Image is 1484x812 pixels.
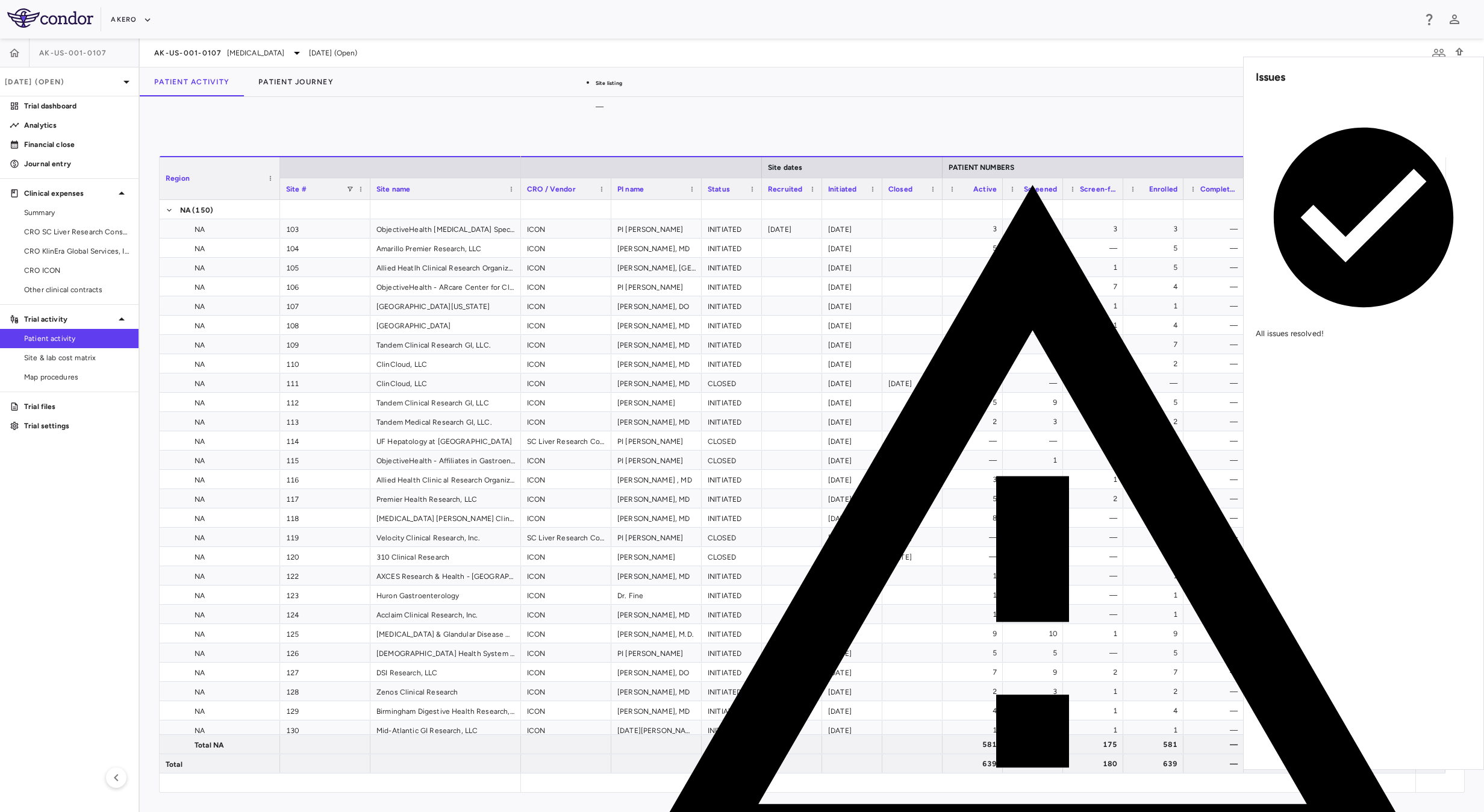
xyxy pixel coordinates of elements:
div: Premier Health Research, LLC [370,489,521,508]
div: 128 [280,682,370,701]
div: 108 [280,316,370,334]
div: 127 [280,663,370,681]
span: [DATE] (Open) [309,48,358,58]
span: NA [195,278,205,297]
span: Patient activity [24,333,129,344]
div: 113 [280,412,370,431]
div: [MEDICAL_DATA] [PERSON_NAME] Clinical Research, LLC [370,508,521,527]
div: 129 [280,701,370,720]
span: Map procedures [24,372,129,383]
div: 120 [280,547,370,566]
div: ClinCloud, LLC [370,354,521,373]
p: Journal entry [24,158,129,169]
div: ICON [521,335,611,354]
div: ICON [521,586,611,604]
div: 118 [280,508,370,527]
div: ICON [521,663,611,681]
div: ICON [521,451,611,469]
span: Site & lab cost matrix [24,352,129,363]
span: CRO ICON [24,265,129,276]
span: NA [195,528,205,548]
span: NA [195,644,205,663]
div: 109 [280,335,370,354]
div: 103 [280,219,370,238]
div: ICON [521,682,611,701]
div: Birmingham Digestive Health Research, LLC [370,701,521,720]
div: Huron Gastroenterology [370,586,521,604]
div: ICON [521,547,611,566]
span: Total NA [195,735,224,755]
div: 104 [280,239,370,257]
span: (150) [192,201,213,220]
div: Tandem Medical Research GI, LLC. [370,412,521,431]
div: ICON [521,566,611,585]
div: ICON [521,412,611,431]
div: AXCES Research & Health - [GEOGRAPHIC_DATA] [370,566,521,585]
div: 110 [280,354,370,373]
span: NA [195,374,205,393]
div: UF Hepatology at [GEOGRAPHIC_DATA] [370,431,521,450]
div: 116 [280,470,370,489]
div: [MEDICAL_DATA] & Glandular Disease Clinic, P.A. [370,624,521,643]
div: ClinCloud, LLC [370,373,521,392]
button: Akero [111,10,151,30]
p: Clinical expenses [24,188,114,199]
div: 115 [280,451,370,469]
span: NA [195,702,205,721]
div: ICON [521,720,611,739]
p: [DATE] (Open) [5,77,119,87]
div: ICON [521,354,611,373]
span: Total [166,755,182,774]
p: Trial settings [24,420,129,431]
div: 107 [280,296,370,315]
div: [GEOGRAPHIC_DATA][US_STATE] [370,296,521,315]
span: Other clinical contracts [24,284,129,295]
div: 310 Clinical Research [370,547,521,566]
span: NA [195,316,205,336]
span: NA [195,586,205,605]
div: 130 [280,720,370,739]
div: Allied Heatlh Clinical Research Organization, LLC [370,258,521,276]
div: ICON [521,624,611,643]
div: Amarillo Premier Research, LLC [370,239,521,257]
div: Tandem Clinical Research GI, LLC [370,393,521,411]
div: 123 [280,586,370,604]
img: logo-full-BYUhSk78.svg [7,8,93,28]
p: Trial activity [24,314,114,325]
span: NA [195,721,205,740]
div: Mid-Atlantic GI Research, LLC [370,720,521,739]
div: ICON [521,489,611,508]
div: SC Liver Research Consortium LLC [521,431,611,450]
span: AK-US-001-0107 [154,48,222,58]
button: Patient Journey [244,67,348,96]
div: ICON [521,219,611,238]
div: ObjectiveHealth - Affiliates in Gastroenterology Digestive Disease Research [370,451,521,469]
span: NA [195,393,205,413]
span: Site # [286,185,307,193]
span: NA [195,258,205,278]
div: ICON [521,508,611,527]
p: Analytics [24,120,129,131]
div: Allied Health Clinic al Research Organization, LLC [370,470,521,489]
div: ICON [521,296,611,315]
span: NA [180,201,191,220]
span: Summary [24,207,129,218]
span: NA [195,220,205,239]
span: NA [195,548,205,567]
span: [MEDICAL_DATA] [227,48,285,58]
div: SC Liver Research Consortium LLC [521,528,611,546]
button: Patient Activity [140,67,244,96]
span: Site name [376,185,410,193]
div: 111 [280,373,370,392]
p: Trial dashboard [24,101,129,111]
span: AK-US-001-0107 [39,48,107,58]
span: NA [195,625,205,644]
div: ICON [521,470,611,489]
div: 105 [280,258,370,276]
span: NA [195,297,205,316]
span: NA [195,239,205,258]
span: — [596,102,603,111]
span: NA [195,682,205,702]
div: ICON [521,701,611,720]
div: ICON [521,277,611,296]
